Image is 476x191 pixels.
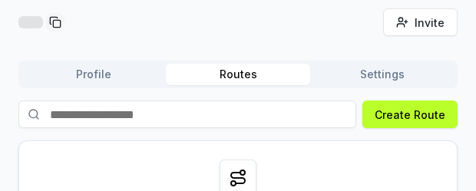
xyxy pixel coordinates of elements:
[362,100,458,128] button: Create Route
[166,64,310,85] button: Routes
[383,8,458,36] button: Invite
[415,15,445,31] span: Invite
[21,64,166,85] button: Profile
[310,64,455,85] button: Settings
